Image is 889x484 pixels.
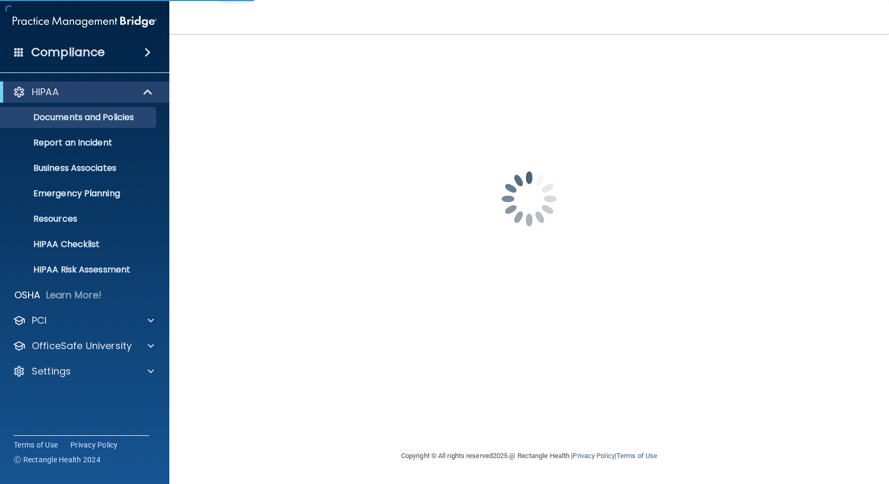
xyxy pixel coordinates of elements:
a: Privacy Policy [70,440,118,450]
p: OSHA [14,289,41,302]
a: PCI [13,314,154,327]
img: spinner.e123f6fc.gif [476,146,582,252]
img: PMB logo [13,11,157,32]
p: HIPAA [32,86,59,98]
a: HIPAA [13,86,153,98]
a: Terms of Use [14,440,58,450]
p: Emergency Planning [7,188,151,199]
p: Documents and Policies [7,112,151,123]
p: Report an Incident [7,138,151,148]
p: Resources [7,214,151,224]
a: Terms of Use [616,452,657,460]
h4: Compliance [31,45,105,60]
p: Learn More! [46,289,102,302]
span: Ⓒ Rectangle Health 2024 [14,454,101,465]
p: PCI [32,314,47,327]
a: Settings [13,365,154,378]
p: OfficeSafe University [32,340,132,352]
p: Settings [32,365,71,378]
p: Business Associates [7,163,151,173]
div: Copyright © All rights reserved 2025 @ Rectangle Health | | [336,439,722,473]
a: OfficeSafe University [13,340,154,352]
p: HIPAA Checklist [7,239,151,250]
p: HIPAA Risk Assessment [7,264,151,275]
a: Privacy Policy [573,452,614,460]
